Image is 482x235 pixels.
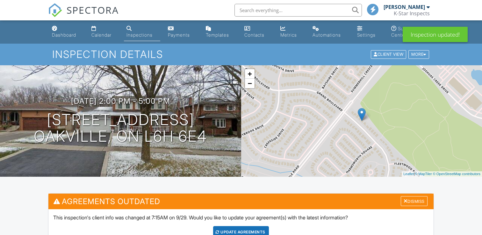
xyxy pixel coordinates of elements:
div: | [402,171,482,177]
div: Inspections [126,32,153,38]
div: Metrics [280,32,297,38]
div: Dashboard [52,32,76,38]
h1: [STREET_ADDRESS] Oakville, ON L6H 6E4 [34,111,207,145]
a: Dashboard [49,23,84,41]
div: Payments [168,32,190,38]
a: SPECTORA [48,9,119,22]
a: Client View [370,52,408,56]
a: Templates [203,23,237,41]
a: Leaflet [403,172,414,176]
div: More [408,50,429,59]
div: Client View [371,50,406,59]
a: © MapTiler [415,172,432,176]
a: Automations (Basic) [310,23,349,41]
div: Templates [206,32,229,38]
a: Zoom out [245,79,255,88]
h1: Inspection Details [52,49,430,60]
div: Dismiss [401,196,428,206]
img: The Best Home Inspection Software - Spectora [48,3,62,17]
span: SPECTORA [67,3,119,17]
div: Inspection updated! [403,27,468,42]
a: Settings [355,23,384,41]
div: K-Star Inspects [394,10,430,17]
a: Support Center [389,23,433,41]
div: [PERSON_NAME] [384,4,425,10]
a: Payments [165,23,198,41]
a: Calendar [89,23,119,41]
a: Zoom in [245,69,255,79]
h3: [DATE] 2:00 pm - 5:00 pm [71,97,170,105]
div: Contacts [244,32,264,38]
a: © OpenStreetMap contributors [433,172,480,176]
a: Inspections [124,23,160,41]
div: Settings [357,32,376,38]
a: Contacts [242,23,273,41]
div: Automations [313,32,341,38]
a: Metrics [278,23,305,41]
input: Search everything... [234,4,362,17]
h3: Agreements Outdated [48,194,433,209]
div: Calendar [91,32,112,38]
